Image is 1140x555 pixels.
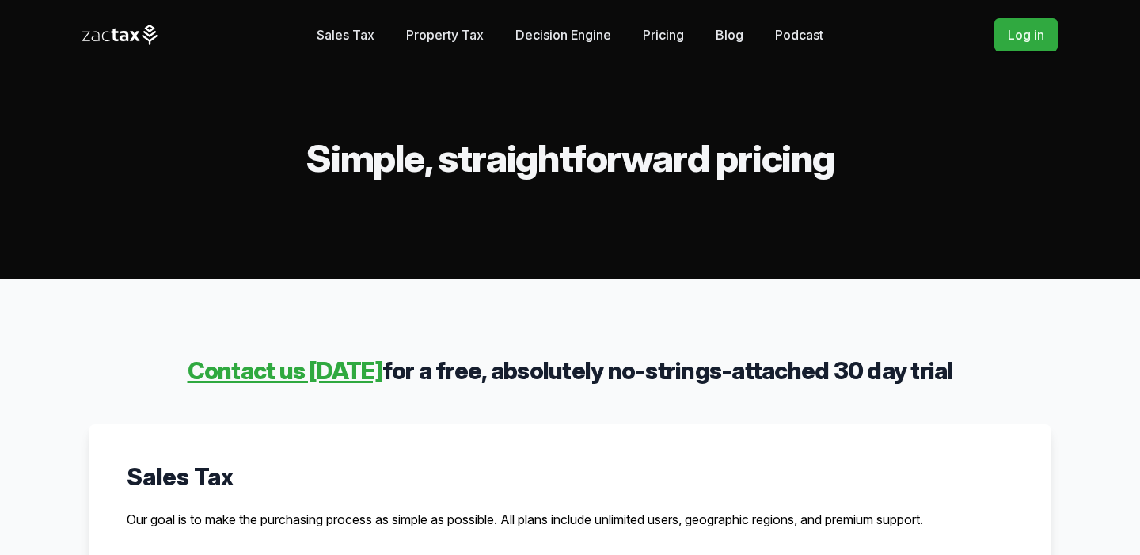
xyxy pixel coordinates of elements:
a: Blog [716,19,743,51]
a: Contact us [DATE] [188,356,382,385]
a: Property Tax [406,19,484,51]
h3: Sales Tax [127,462,1013,491]
h2: Simple, straightforward pricing [82,139,1058,177]
a: Podcast [775,19,823,51]
p: Our goal is to make the purchasing process as simple as possible. All plans include unlimited use... [127,510,1013,529]
a: Pricing [643,19,684,51]
h3: for a free, absolutely no-strings-attached 30 day trial [89,355,1051,386]
a: Decision Engine [515,19,611,51]
a: Sales Tax [317,19,374,51]
a: Log in [994,18,1058,51]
